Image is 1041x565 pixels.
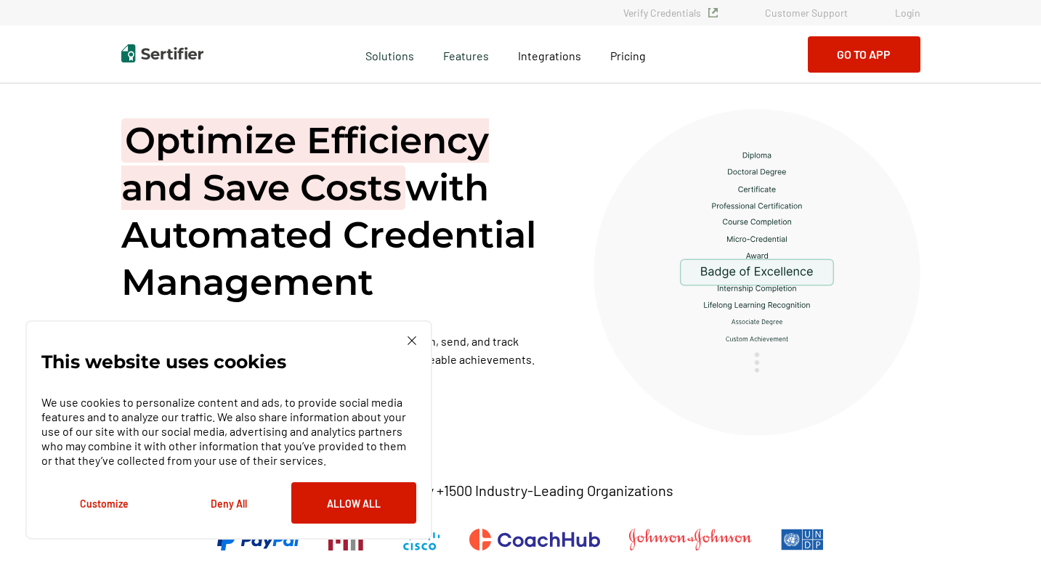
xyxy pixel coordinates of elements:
[41,482,166,524] button: Customize
[328,529,370,550] img: Massachusetts Institute of Technology
[443,45,489,63] span: Features
[765,7,848,19] a: Customer Support
[41,395,416,468] p: We use cookies to personalize content and ads, to provide social media features and to analyze ou...
[121,118,489,210] span: Optimize Efficiency and Save Costs
[623,7,718,19] a: Verify Credentials
[708,8,718,17] img: Verified
[781,529,824,550] img: UNDP
[291,482,416,524] button: Allow All
[408,336,416,345] img: Cookie Popup Close
[217,529,299,550] img: PayPal
[610,45,646,63] a: Pricing
[629,529,751,550] img: Johnson & Johnson
[732,320,782,325] g: Associate Degree
[121,117,557,306] h1: with Automated Credential Management
[610,49,646,62] span: Pricing
[895,7,920,19] a: Login
[121,44,203,62] img: Sertifier | Digital Credentialing Platform
[368,481,673,500] p: Trusted by +1500 Industry-Leading Organizations
[400,529,440,550] img: Cisco
[41,354,286,369] p: This website uses cookies
[365,45,414,63] span: Solutions
[518,49,581,62] span: Integrations
[166,482,291,524] button: Deny All
[518,45,581,63] a: Integrations
[469,529,600,550] img: CoachHub
[808,36,920,73] button: Go to App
